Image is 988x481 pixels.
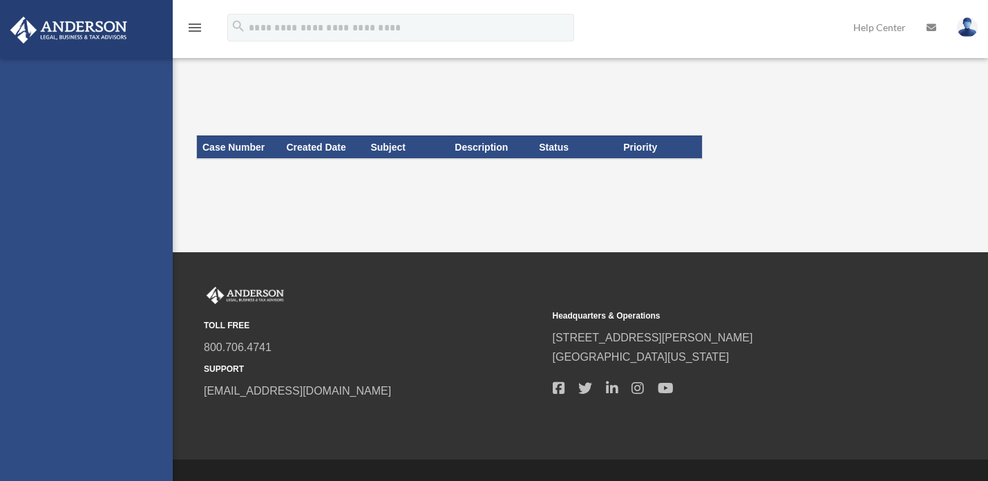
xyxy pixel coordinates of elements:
[197,135,281,159] th: Case Number
[204,287,287,305] img: Anderson Advisors Platinum Portal
[553,309,892,323] small: Headquarters & Operations
[204,385,391,397] a: [EMAIL_ADDRESS][DOMAIN_NAME]
[365,135,449,159] th: Subject
[618,135,702,159] th: Priority
[231,19,246,34] i: search
[204,319,543,333] small: TOLL FREE
[204,341,272,353] a: 800.706.4741
[187,19,203,36] i: menu
[553,332,753,343] a: [STREET_ADDRESS][PERSON_NAME]
[449,135,533,159] th: Description
[957,17,978,37] img: User Pic
[281,135,365,159] th: Created Date
[6,17,131,44] img: Anderson Advisors Platinum Portal
[553,351,730,363] a: [GEOGRAPHIC_DATA][US_STATE]
[187,24,203,36] a: menu
[204,362,543,377] small: SUPPORT
[533,135,618,159] th: Status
